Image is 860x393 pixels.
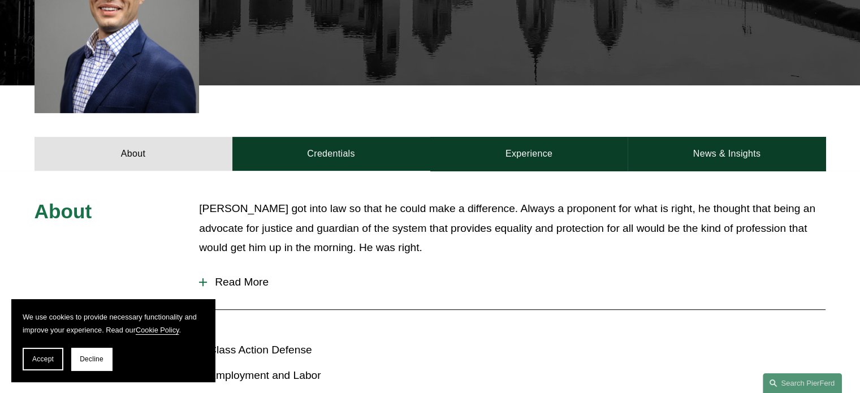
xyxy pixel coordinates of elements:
a: Credentials [232,137,430,171]
p: [PERSON_NAME] got into law so that he could make a difference. Always a proponent for what is rig... [199,199,826,258]
span: About [34,200,92,222]
button: Decline [71,348,112,370]
a: Search this site [763,373,842,393]
span: Accept [32,355,54,363]
a: Cookie Policy [136,326,179,334]
a: Experience [430,137,628,171]
button: Read More [199,267,826,297]
section: Cookie banner [11,299,215,382]
button: Accept [23,348,63,370]
span: Decline [80,355,103,363]
span: Read More [207,276,826,288]
p: Class Action Defense [209,340,430,360]
p: Employment and Labor [209,366,430,386]
a: News & Insights [628,137,826,171]
p: We use cookies to provide necessary functionality and improve your experience. Read our . [23,310,204,336]
a: About [34,137,232,171]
